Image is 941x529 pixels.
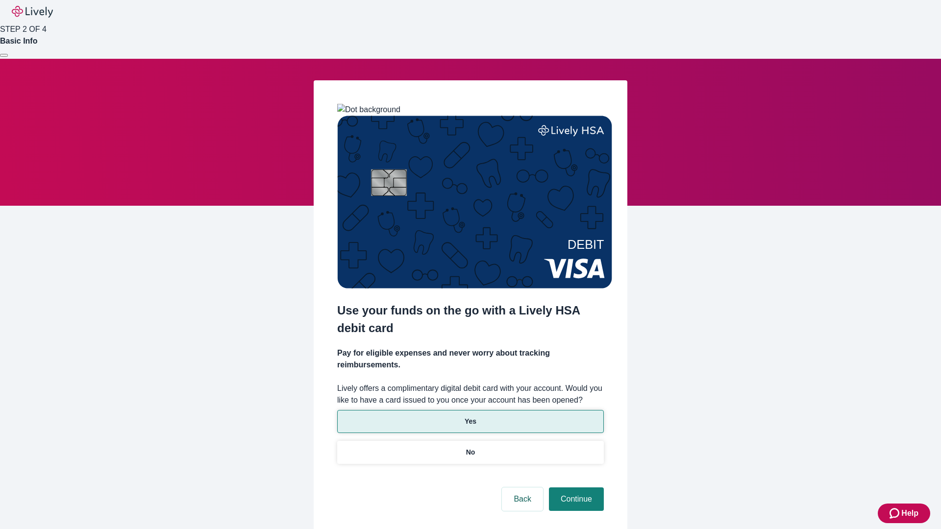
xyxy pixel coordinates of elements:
[337,347,604,371] h4: Pay for eligible expenses and never worry about tracking reimbursements.
[901,507,918,519] span: Help
[337,302,604,337] h2: Use your funds on the go with a Lively HSA debit card
[337,410,604,433] button: Yes
[549,487,604,511] button: Continue
[12,6,53,18] img: Lively
[337,441,604,464] button: No
[337,383,604,406] label: Lively offers a complimentary digital debit card with your account. Would you like to have a card...
[890,507,901,519] svg: Zendesk support icon
[502,487,543,511] button: Back
[465,416,476,427] p: Yes
[337,104,400,116] img: Dot background
[466,447,475,457] p: No
[337,116,612,289] img: Debit card
[878,504,930,523] button: Zendesk support iconHelp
